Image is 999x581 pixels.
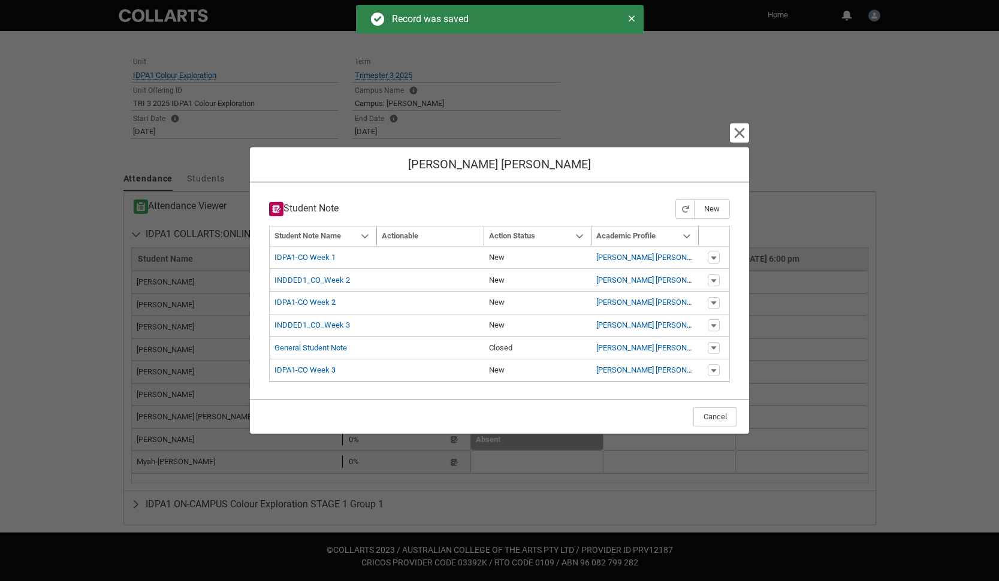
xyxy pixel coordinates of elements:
[489,343,512,352] lightning-base-formatted-text: Closed
[274,365,336,374] a: IDPA1-CO Week 3
[489,320,505,329] lightning-base-formatted-text: New
[732,125,747,141] button: Cancel and close
[489,253,505,262] lightning-base-formatted-text: New
[489,276,505,285] lightning-base-formatted-text: New
[596,343,772,352] a: [PERSON_NAME] [PERSON_NAME] Academic Profile
[274,320,350,329] a: INDDED1_CO_Week 3
[596,320,772,329] a: [PERSON_NAME] [PERSON_NAME] Academic Profile
[274,253,336,262] a: IDPA1-CO Week 1
[259,157,740,172] h1: [PERSON_NAME] [PERSON_NAME]
[596,276,772,285] a: [PERSON_NAME] [PERSON_NAME] Academic Profile
[694,199,730,219] button: New
[596,298,772,307] a: [PERSON_NAME] [PERSON_NAME] Academic Profile
[269,202,339,216] h3: Student Note
[274,298,336,307] a: IDPA1-CO Week 2
[596,365,772,374] a: [PERSON_NAME] [PERSON_NAME] Academic Profile
[489,365,505,374] lightning-base-formatted-text: New
[596,253,772,262] a: [PERSON_NAME] [PERSON_NAME] Academic Profile
[693,407,737,426] button: Cancel
[675,199,695,219] button: Refresh
[489,298,505,307] lightning-base-formatted-text: New
[392,13,469,25] span: Record was saved
[274,343,347,352] a: General Student Note
[274,276,350,285] a: INDDED1_CO_Week 2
